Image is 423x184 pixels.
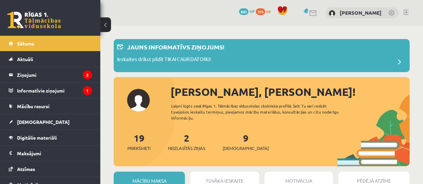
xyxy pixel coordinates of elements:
[266,8,271,14] span: xp
[17,56,33,62] span: Aktuāli
[17,119,70,125] span: [DEMOGRAPHIC_DATA]
[9,83,92,98] a: Informatīvie ziņojumi1
[117,55,211,65] p: Ieskaites drīkst pildīt TIKAI CAUR DATORU!
[239,8,248,15] span: 845
[17,103,49,109] span: Mācību resursi
[83,86,92,95] i: 1
[17,40,34,46] span: Sākums
[239,8,255,14] a: 845 mP
[9,114,92,130] a: [DEMOGRAPHIC_DATA]
[168,145,205,152] span: Neizlasītās ziņas
[17,67,92,82] legend: Ziņojumi
[17,166,35,172] span: Atzīmes
[9,99,92,114] a: Mācību resursi
[127,145,150,152] span: Priekšmeti
[7,12,61,28] a: Rīgas 1. Tālmācības vidusskola
[17,135,57,141] span: Digitālie materiāli
[9,146,92,161] a: Maksājumi
[9,161,92,177] a: Atzīmes
[329,10,335,17] img: Linda Liepiņa
[127,42,224,51] p: Jauns informatīvs ziņojums!
[83,70,92,79] i: 2
[340,9,382,16] a: [PERSON_NAME]
[9,36,92,51] a: Sākums
[17,146,92,161] legend: Maksājumi
[127,132,150,152] a: 19Priekšmeti
[9,130,92,145] a: Digitālie materiāli
[256,8,274,14] a: 315 xp
[249,8,255,14] span: mP
[168,132,205,152] a: 2Neizlasītās ziņas
[17,83,92,98] legend: Informatīvie ziņojumi
[171,103,349,121] div: Laipni lūgts savā Rīgas 1. Tālmācības vidusskolas skolnieka profilā. Šeit Tu vari redzēt tuvojošo...
[117,42,406,69] a: Jauns informatīvs ziņojums! Ieskaites drīkst pildīt TIKAI CAUR DATORU!
[171,84,410,100] div: [PERSON_NAME], [PERSON_NAME]!
[223,132,269,152] a: 9[DEMOGRAPHIC_DATA]
[9,51,92,67] a: Aktuāli
[223,145,269,152] span: [DEMOGRAPHIC_DATA]
[9,67,92,82] a: Ziņojumi2
[256,8,265,15] span: 315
